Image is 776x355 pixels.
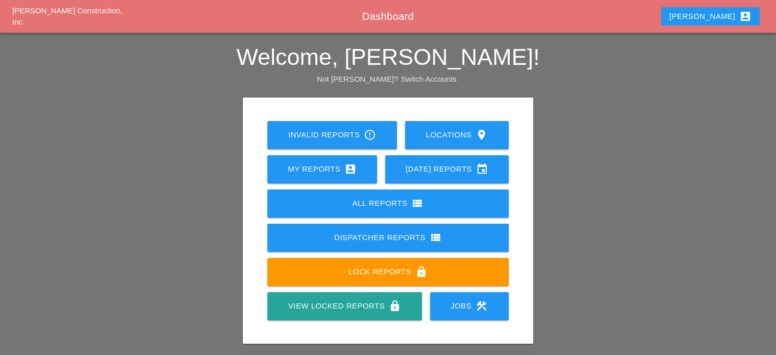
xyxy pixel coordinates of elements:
div: My Reports [284,163,361,175]
i: construction [475,300,488,312]
i: account_box [739,10,752,22]
div: View Locked Reports [284,300,405,312]
div: Invalid Reports [284,129,381,141]
div: Dispatcher Reports [284,231,492,244]
div: Jobs [446,300,492,312]
span: Not [PERSON_NAME]? [317,75,398,83]
i: event [476,163,488,175]
i: lock [389,300,401,312]
a: Dispatcher Reports [267,224,509,252]
div: Locations [421,129,492,141]
a: [PERSON_NAME] Construction, Inc. [12,6,122,27]
button: [PERSON_NAME] [661,7,760,26]
i: lock [415,266,428,278]
a: [DATE] Reports [385,155,509,183]
i: view_list [430,231,442,244]
a: Switch Accounts [401,75,457,83]
div: [DATE] Reports [402,163,492,175]
div: [PERSON_NAME] [669,10,752,22]
i: location_on [475,129,488,141]
a: Lock Reports [267,258,509,286]
span: Dashboard [362,11,414,22]
i: view_list [411,197,423,209]
a: Jobs [430,292,509,320]
a: Invalid Reports [267,121,397,149]
i: error_outline [364,129,376,141]
a: Locations [405,121,509,149]
a: My Reports [267,155,377,183]
i: account_box [344,163,357,175]
a: All Reports [267,190,509,218]
div: All Reports [284,197,492,209]
div: Lock Reports [284,266,492,278]
a: View Locked Reports [267,292,421,320]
